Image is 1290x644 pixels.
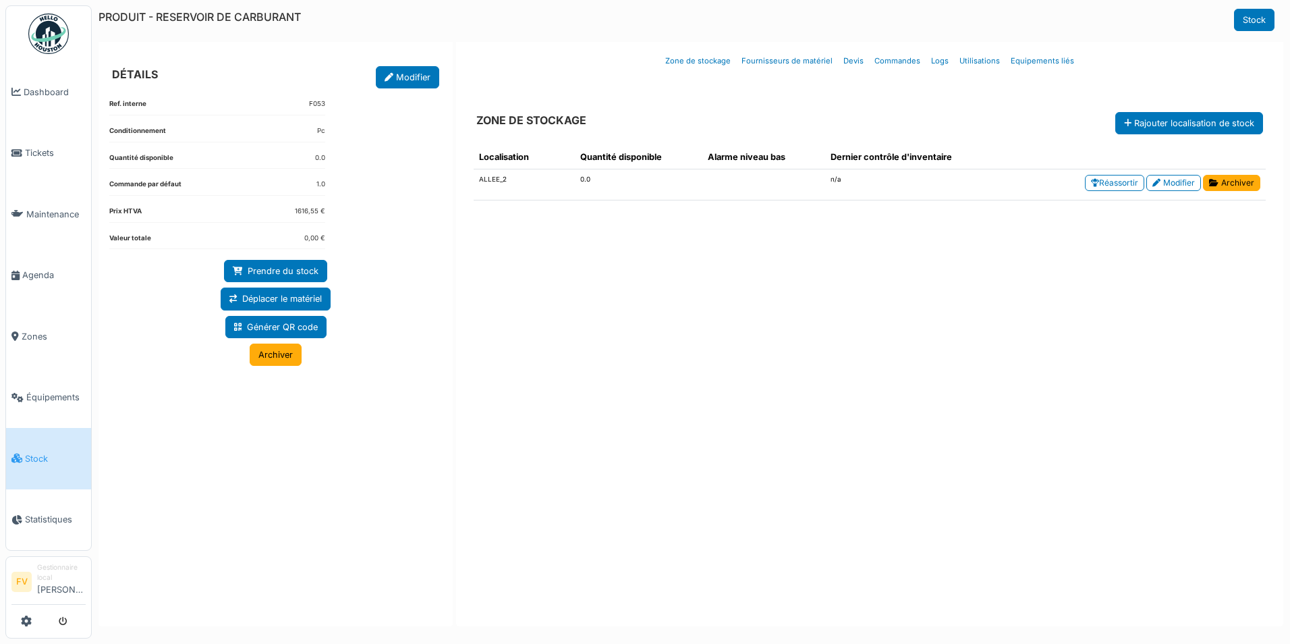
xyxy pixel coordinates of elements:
[575,169,703,200] td: 0.0
[99,11,301,24] h6: PRODUIT - RESERVOIR DE CARBURANT
[476,114,586,127] h6: ZONE DE STOCKAGE
[838,45,869,77] a: Devis
[250,344,302,366] a: Archiver
[109,126,166,142] dt: Conditionnement
[22,269,86,281] span: Agenda
[22,330,86,343] span: Zones
[1234,9,1274,31] a: Stock
[11,562,86,605] a: FV Gestionnaire local[PERSON_NAME]
[11,572,32,592] li: FV
[109,153,173,169] dt: Quantité disponible
[376,66,439,88] a: Modifier
[224,260,327,282] a: Prendre du stock
[37,562,86,583] div: Gestionnaire local
[6,306,91,367] a: Zones
[37,562,86,601] li: [PERSON_NAME]
[825,145,1008,169] th: Dernier contrôle d'inventaire
[575,145,703,169] th: Quantité disponible
[926,45,954,77] a: Logs
[869,45,926,77] a: Commandes
[304,234,325,244] dd: 0,00 €
[25,513,86,526] span: Statistiques
[1085,175,1144,191] a: Réassortir
[825,169,1008,200] td: n/a
[474,145,574,169] th: Localisation
[736,45,838,77] a: Fournisseurs de matériel
[6,489,91,551] a: Statistiques
[1146,175,1201,191] a: Modifier
[6,367,91,429] a: Équipements
[26,208,86,221] span: Maintenance
[6,184,91,245] a: Maintenance
[225,316,327,338] a: Générer QR code
[6,61,91,123] a: Dashboard
[295,207,325,217] dd: 1616,55 €
[109,180,181,195] dt: Commande par défaut
[954,45,1005,77] a: Utilisations
[26,391,86,404] span: Équipements
[24,86,86,99] span: Dashboard
[316,180,325,190] dd: 1.0
[28,14,69,54] img: Badge_color-CXgf-gQk.svg
[6,245,91,306] a: Agenda
[1203,175,1260,191] a: Archiver
[109,207,142,222] dt: Prix HTVA
[6,428,91,489] a: Stock
[25,452,86,465] span: Stock
[702,145,824,169] th: Alarme niveau bas
[109,234,151,249] dt: Valeur totale
[474,169,574,200] td: ALLEE_2
[221,288,331,310] a: Déplacer le matériel
[109,99,146,115] dt: Ref. interne
[25,146,86,159] span: Tickets
[1005,45,1079,77] a: Equipements liés
[6,123,91,184] a: Tickets
[112,68,158,81] h6: DÉTAILS
[309,99,325,109] dd: F053
[315,153,325,163] dd: 0.0
[317,126,325,136] dd: Pc
[1115,112,1263,134] button: Rajouter localisation de stock
[660,45,736,77] a: Zone de stockage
